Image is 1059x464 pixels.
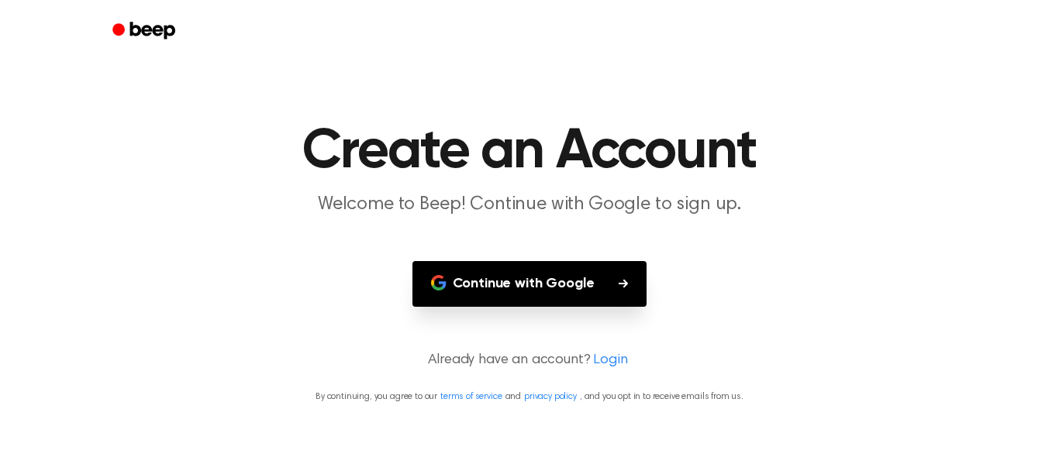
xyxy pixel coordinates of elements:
[524,392,577,401] a: privacy policy
[593,350,627,371] a: Login
[133,124,926,180] h1: Create an Account
[102,16,189,46] a: Beep
[440,392,502,401] a: terms of service
[232,192,827,218] p: Welcome to Beep! Continue with Google to sign up.
[19,350,1040,371] p: Already have an account?
[412,261,647,307] button: Continue with Google
[19,390,1040,404] p: By continuing, you agree to our and , and you opt in to receive emails from us.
